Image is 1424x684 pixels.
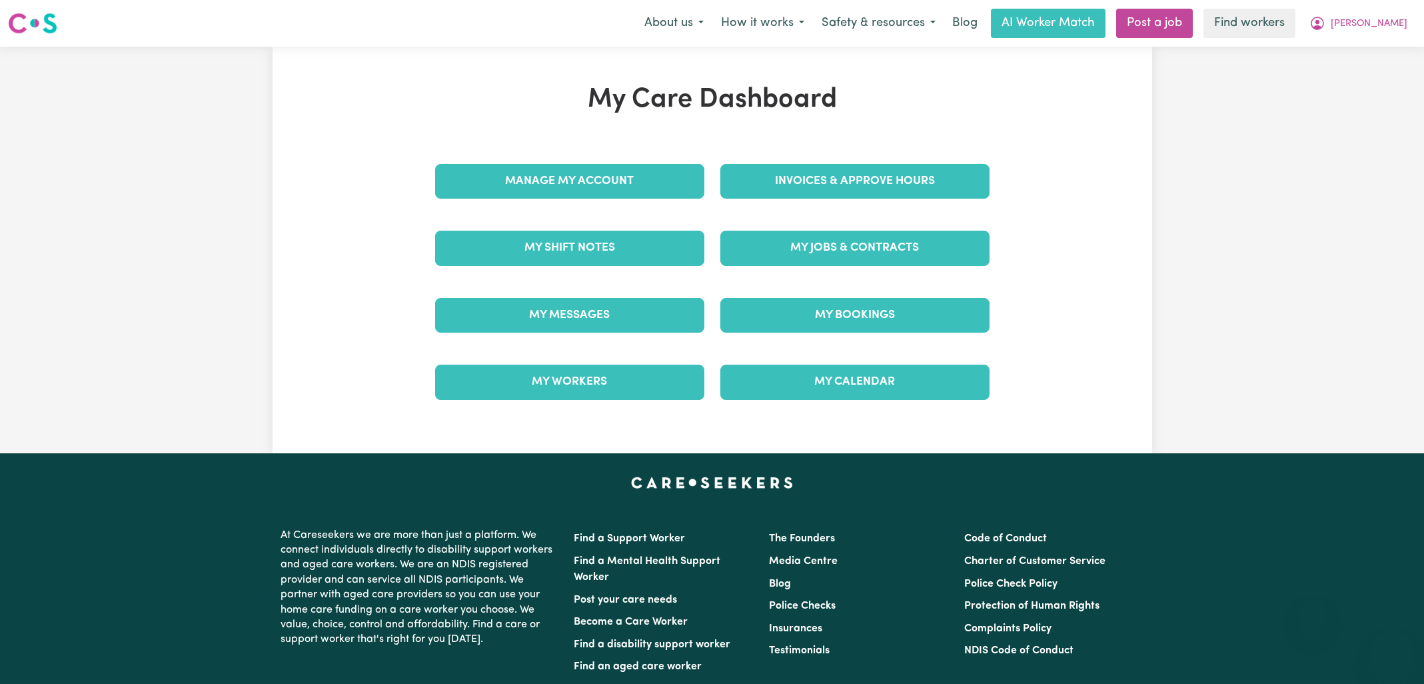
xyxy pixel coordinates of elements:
[1371,631,1413,673] iframe: Button to launch messaging window
[435,164,704,199] a: Manage My Account
[281,523,558,653] p: At Careseekers we are more than just a platform. We connect individuals directly to disability su...
[720,231,990,265] a: My Jobs & Contracts
[720,365,990,399] a: My Calendar
[769,601,836,611] a: Police Checks
[720,164,990,199] a: Invoices & Approve Hours
[1301,9,1416,37] button: My Account
[964,623,1052,634] a: Complaints Policy
[574,639,730,650] a: Find a disability support worker
[1203,9,1295,38] a: Find workers
[574,661,702,672] a: Find an aged care worker
[712,9,813,37] button: How it works
[574,556,720,583] a: Find a Mental Health Support Worker
[574,533,685,544] a: Find a Support Worker
[964,579,1058,589] a: Police Check Policy
[435,365,704,399] a: My Workers
[991,9,1105,38] a: AI Worker Match
[720,298,990,333] a: My Bookings
[964,533,1047,544] a: Code of Conduct
[1299,599,1326,625] iframe: Close message
[964,556,1105,567] a: Charter of Customer Service
[574,617,688,627] a: Become a Care Worker
[8,8,57,39] a: Careseekers logo
[769,556,838,567] a: Media Centre
[1116,9,1193,38] a: Post a job
[813,9,944,37] button: Safety & resources
[769,623,822,634] a: Insurances
[427,84,998,116] h1: My Care Dashboard
[944,9,986,38] a: Blog
[1331,17,1407,31] span: [PERSON_NAME]
[631,477,793,488] a: Careseekers home page
[964,645,1073,656] a: NDIS Code of Conduct
[435,298,704,333] a: My Messages
[636,9,712,37] button: About us
[435,231,704,265] a: My Shift Notes
[574,595,677,605] a: Post your care needs
[769,645,830,656] a: Testimonials
[8,11,57,35] img: Careseekers logo
[769,579,791,589] a: Blog
[769,533,835,544] a: The Founders
[964,601,1099,611] a: Protection of Human Rights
